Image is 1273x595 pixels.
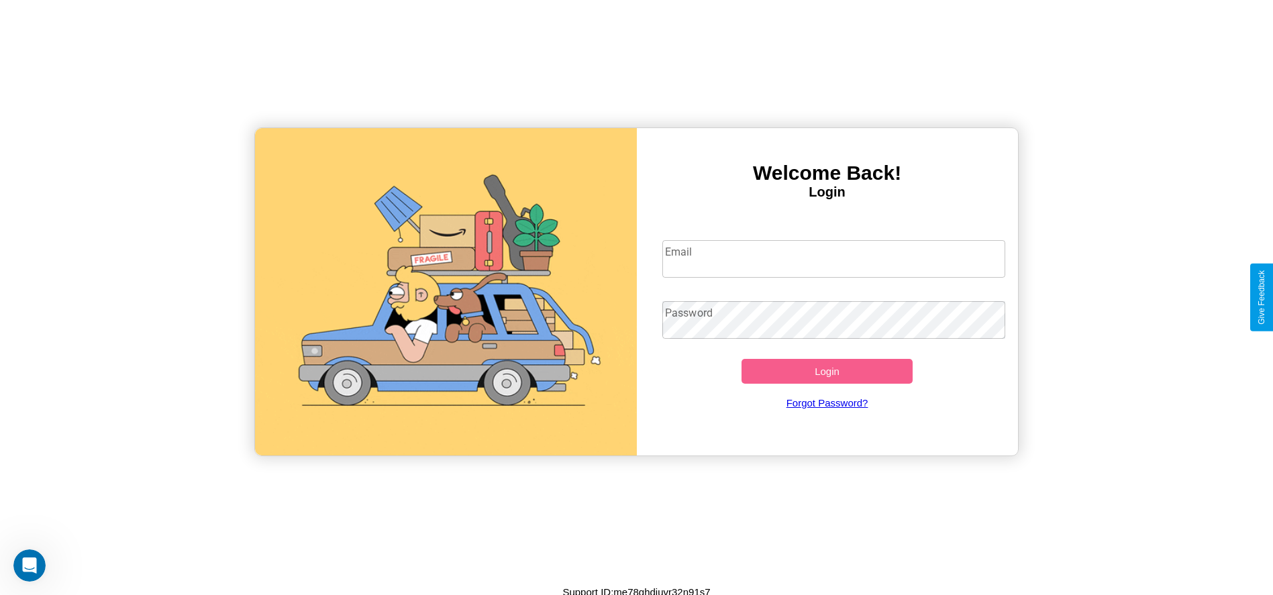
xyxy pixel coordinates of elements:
div: Give Feedback [1257,270,1266,325]
button: Login [742,359,913,384]
h3: Welcome Back! [637,162,1018,184]
h4: Login [637,184,1018,200]
iframe: Intercom live chat [13,549,46,582]
img: gif [255,128,636,455]
a: Forgot Password? [656,384,999,422]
